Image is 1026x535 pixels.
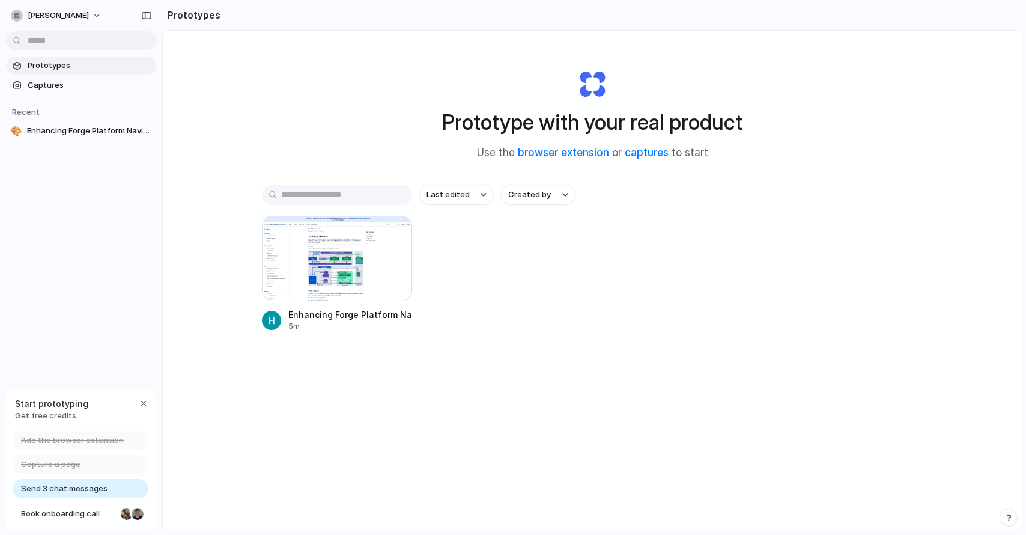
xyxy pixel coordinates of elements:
a: Captures [6,76,156,94]
div: Enhancing Forge Platform Navigation [288,308,412,321]
div: Christian Iacullo [130,507,145,521]
span: Add the browser extension [21,435,124,447]
a: Book onboarding call [13,504,148,524]
span: Captures [28,79,151,91]
span: Start prototyping [15,397,88,410]
span: Last edited [426,189,470,201]
button: Last edited [419,185,494,205]
button: [PERSON_NAME] [6,6,108,25]
a: 🎨Enhancing Forge Platform Navigation [6,122,156,140]
span: Capture a page [21,459,80,471]
a: Enhancing Forge Platform NavigationEnhancing Forge Platform Navigation5m [262,216,412,332]
span: Prototypes [28,60,151,72]
a: Prototypes [6,57,156,75]
span: Recent [12,107,40,117]
span: Get free credits [15,410,88,422]
a: browser extension [518,147,609,159]
span: Use the or to start [477,145,708,161]
span: Book onboarding call [21,508,116,520]
h1: Prototype with your real product [442,106,742,138]
div: Nicole Kubica [120,507,134,521]
span: Created by [508,189,551,201]
span: Send 3 chat messages [21,483,108,495]
div: 🎨 [11,125,22,137]
a: captures [625,147,669,159]
span: Enhancing Forge Platform Navigation [27,125,151,137]
span: [PERSON_NAME] [28,10,89,22]
button: Created by [501,185,575,205]
h2: Prototypes [162,8,220,22]
div: 5m [288,321,412,332]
